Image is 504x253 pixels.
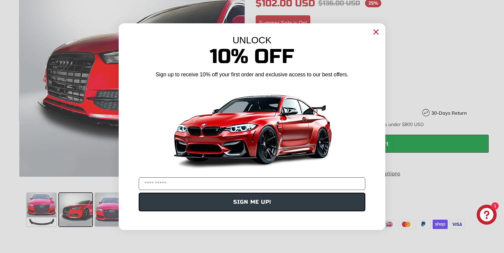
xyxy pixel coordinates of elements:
[233,35,272,45] span: UNLOCK
[210,44,294,69] span: 10% Off
[139,193,365,211] button: SIGN ME UP!
[156,72,348,77] span: Sign up to receive 10% off your first order and exclusive access to our best offers.
[169,81,335,175] img: Banner showing BMW 4 Series Body kit
[139,177,365,190] input: YOUR EMAIL
[475,205,499,226] inbox-online-store-chat: Shopify online store chat
[371,27,381,37] button: Close dialog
